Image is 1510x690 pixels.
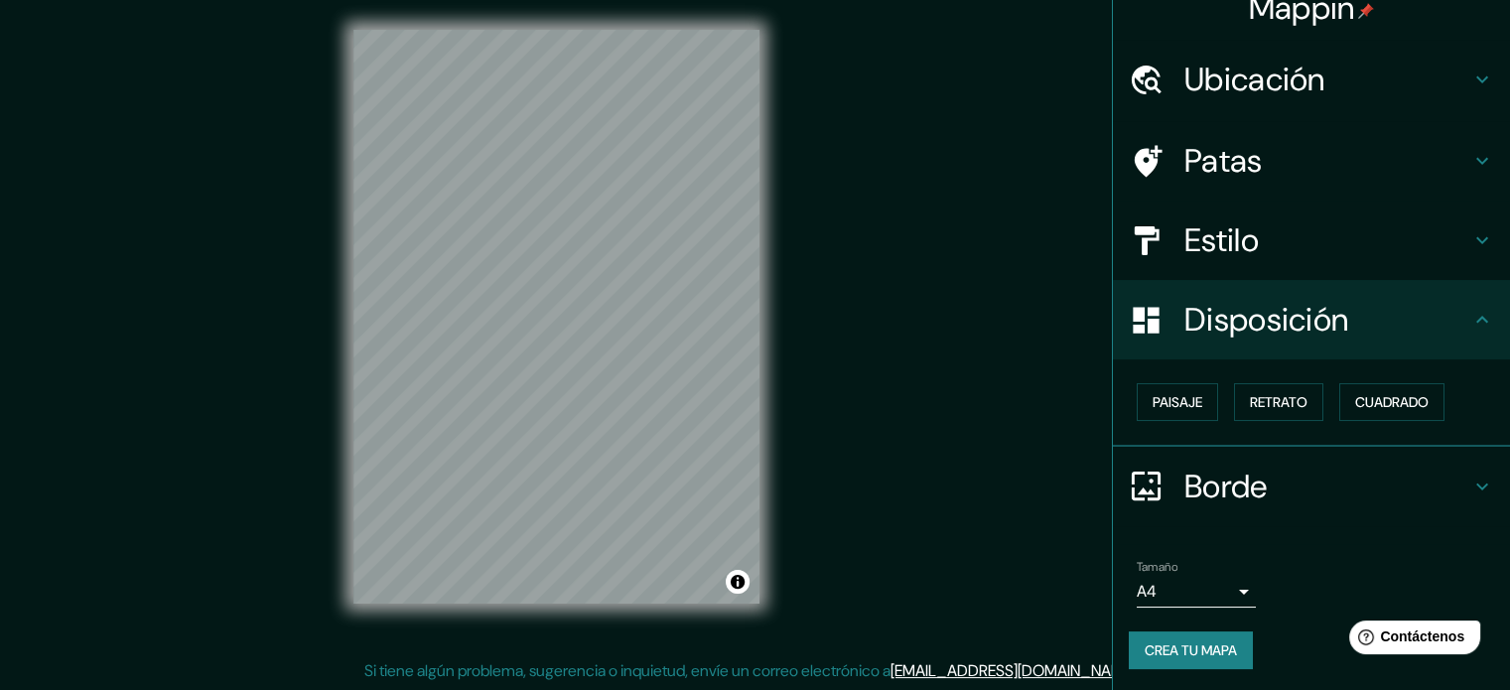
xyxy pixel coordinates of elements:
font: Tamaño [1137,559,1177,575]
font: Retrato [1250,393,1307,411]
button: Paisaje [1137,383,1218,421]
font: Disposición [1184,299,1348,341]
button: Cuadrado [1339,383,1444,421]
iframe: Lanzador de widgets de ayuda [1333,613,1488,668]
canvas: Mapa [353,30,759,604]
div: Disposición [1113,280,1510,359]
img: pin-icon.png [1358,3,1374,19]
div: Borde [1113,447,1510,526]
font: Patas [1184,140,1263,182]
div: Patas [1113,121,1510,201]
font: Estilo [1184,219,1259,261]
font: Paisaje [1153,393,1202,411]
font: Borde [1184,466,1268,507]
button: Crea tu mapa [1129,631,1253,669]
font: Ubicación [1184,59,1325,100]
button: Activar o desactivar atribución [726,570,750,594]
font: A4 [1137,581,1157,602]
a: [EMAIL_ADDRESS][DOMAIN_NAME] [891,660,1136,681]
font: Cuadrado [1355,393,1429,411]
div: Estilo [1113,201,1510,280]
div: A4 [1137,576,1256,608]
div: Ubicación [1113,40,1510,119]
font: Crea tu mapa [1145,641,1237,659]
button: Retrato [1234,383,1323,421]
font: Si tiene algún problema, sugerencia o inquietud, envíe un correo electrónico a [364,660,891,681]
